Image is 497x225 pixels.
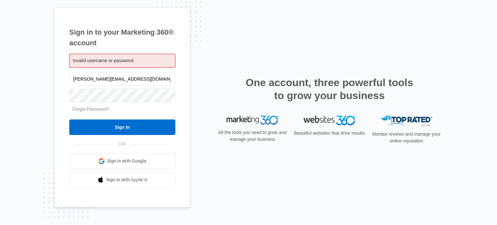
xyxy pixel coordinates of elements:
h1: Sign in to your Marketing 360® account [69,27,175,48]
span: Sign in with Google [107,158,147,164]
span: Invalid username or password. [73,58,135,63]
h2: One account, three powerful tools to grow your business [244,76,415,102]
img: Top Rated Local [381,116,432,126]
span: OR [115,141,130,148]
img: Marketing 360 [226,116,278,125]
a: Sign in with Google [69,153,175,169]
p: Monitor reviews and manage your online reputation [370,131,443,144]
a: Sign in with Apple Id [69,172,175,188]
p: All the tools you need to grow and manage your business [216,129,289,143]
a: Forgot Password? [72,107,109,112]
span: Sign in with Apple Id [106,176,148,183]
img: Websites 360 [304,116,355,125]
input: Sign In [69,119,175,135]
p: Beautiful websites that drive results [293,130,366,137]
input: Email [69,72,175,86]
